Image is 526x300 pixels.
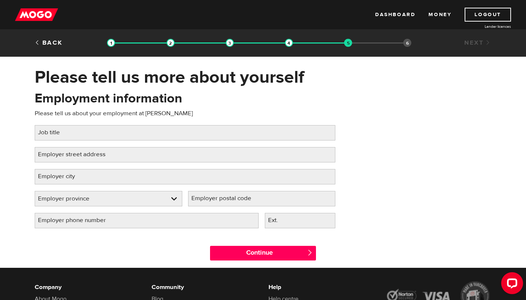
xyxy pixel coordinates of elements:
[35,169,90,184] label: Employer city
[265,213,293,228] label: Ext.
[152,283,258,292] h6: Community
[35,213,121,228] label: Employer phone number
[307,250,313,256] span: 
[285,39,293,47] img: transparent-188c492fd9eaac0f573672f40bb141c2.gif
[375,8,415,22] a: Dashboard
[464,39,491,47] a: Next
[35,91,182,106] h2: Employment information
[35,283,141,292] h6: Company
[107,39,115,47] img: transparent-188c492fd9eaac0f573672f40bb141c2.gif
[35,109,335,118] p: Please tell us about your employment at [PERSON_NAME]
[35,39,63,47] a: Back
[35,147,121,162] label: Employer street address
[268,283,374,292] h6: Help
[35,68,491,87] h1: Please tell us more about yourself
[188,191,266,206] label: Employer postal code
[15,8,58,22] img: mogo_logo-11ee424be714fa7cbb0f0f49df9e16ec.png
[456,24,511,29] a: Lender licences
[226,39,234,47] img: transparent-188c492fd9eaac0f573672f40bb141c2.gif
[344,39,352,47] img: transparent-188c492fd9eaac0f573672f40bb141c2.gif
[167,39,175,47] img: transparent-188c492fd9eaac0f573672f40bb141c2.gif
[495,269,526,300] iframe: LiveChat chat widget
[465,8,511,22] a: Logout
[428,8,451,22] a: Money
[210,246,316,260] input: Continue
[35,125,75,140] label: Job title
